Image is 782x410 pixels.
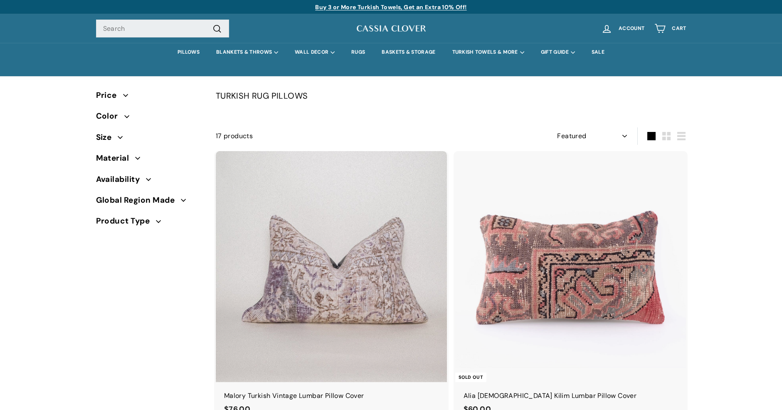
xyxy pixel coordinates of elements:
a: RUGS [343,43,373,62]
button: Price [96,87,202,108]
div: 17 products [216,131,451,142]
span: Color [96,110,124,122]
span: Material [96,152,136,164]
span: Global Region Made [96,194,181,206]
button: Availability [96,171,202,192]
div: Primary [79,43,703,62]
div: Malory Turkish Vintage Lumbar Pillow Cover [224,390,439,401]
button: Material [96,150,202,171]
a: BASKETS & STORAGE [373,43,444,62]
summary: BLANKETS & THROWS [208,43,286,62]
div: Sold Out [455,373,486,382]
span: Size [96,131,118,144]
a: Cart [649,16,691,41]
a: Buy 3 or More Turkish Towels, Get an Extra 10% Off! [315,3,466,11]
summary: WALL DECOR [286,43,343,62]
span: Product Type [96,215,156,227]
div: Alia [DEMOGRAPHIC_DATA] Kilim Lumbar Pillow Cover [464,390,678,401]
p: TURKISH RUG PILLOWS [216,89,686,102]
a: PILLOWS [169,43,208,62]
span: Account [619,26,644,31]
button: Global Region Made [96,192,202,213]
span: Availability [96,173,146,186]
a: SALE [583,43,613,62]
button: Size [96,129,202,150]
button: Product Type [96,213,202,234]
summary: GIFT GUIDE [533,43,583,62]
span: Price [96,89,123,102]
summary: TURKISH TOWELS & MORE [444,43,533,62]
button: Color [96,108,202,129]
a: Account [596,16,649,41]
input: Search [96,20,229,38]
span: Cart [672,26,686,31]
